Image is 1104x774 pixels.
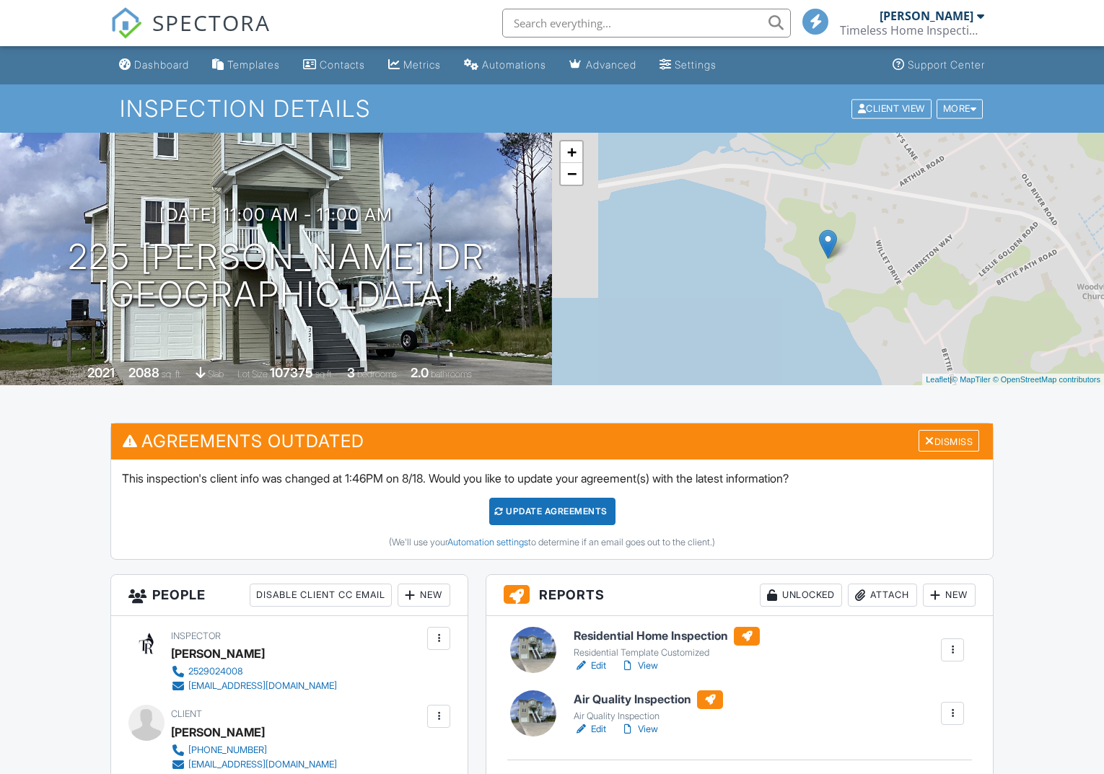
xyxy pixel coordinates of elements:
div: Attach [848,584,917,607]
a: Zoom in [561,141,582,163]
div: (We'll use your to determine if an email goes out to the client.) [122,537,982,548]
div: [PERSON_NAME] [171,643,265,664]
a: © OpenStreetMap contributors [993,375,1100,384]
h3: Agreements Outdated [111,423,993,459]
div: [PERSON_NAME] [171,721,265,743]
div: [PERSON_NAME] [880,9,973,23]
a: Leaflet [926,375,950,384]
a: Advanced [564,52,642,79]
div: Client View [851,99,932,118]
a: Automations (Basic) [458,52,552,79]
div: [EMAIL_ADDRESS][DOMAIN_NAME] [188,759,337,770]
h3: [DATE] 11:00 am - 11:00 am [159,205,393,224]
div: Automations [482,58,546,71]
a: Client View [850,102,935,113]
div: New [398,584,450,607]
div: [PHONE_NUMBER] [188,744,267,756]
a: Support Center [887,52,991,79]
div: Unlocked [760,584,842,607]
div: Residential Template Customized [574,647,760,659]
div: This inspection's client info was changed at 1:46PM on 8/18. Would you like to update your agreem... [111,459,993,559]
span: bedrooms [357,369,397,379]
a: SPECTORA [110,19,271,50]
a: Templates [206,52,286,79]
a: Edit [574,659,606,673]
a: View [621,722,658,736]
div: Settings [675,58,717,71]
a: [EMAIL_ADDRESS][DOMAIN_NAME] [171,757,337,772]
a: View [621,659,658,673]
img: The Best Home Inspection Software - Spectora [110,7,142,39]
span: sq.ft. [315,369,333,379]
a: Dashboard [113,52,195,79]
span: Built [69,369,85,379]
div: 2021 [87,365,115,380]
div: 107375 [270,365,313,380]
a: [EMAIL_ADDRESS][DOMAIN_NAME] [171,679,337,693]
div: 2088 [128,365,159,380]
span: sq. ft. [162,369,182,379]
div: 3 [347,365,355,380]
div: Timeless Home Inspections LLC [840,23,984,38]
span: Lot Size [237,369,268,379]
h1: Inspection Details [120,96,984,121]
div: Contacts [320,58,365,71]
div: Metrics [403,58,441,71]
a: Edit [574,722,606,736]
input: Search everything... [502,9,791,38]
a: Contacts [297,52,371,79]
h3: People [111,575,468,616]
a: 2529024008 [171,664,337,679]
a: © MapTiler [952,375,991,384]
div: Air Quality Inspection [574,711,723,722]
div: Dashboard [134,58,189,71]
span: Client [171,708,202,719]
h1: 225 [PERSON_NAME] Dr [GEOGRAPHIC_DATA] [68,238,485,315]
a: Air Quality Inspection Air Quality Inspection [574,690,723,722]
div: Templates [227,58,280,71]
div: Advanced [586,58,636,71]
a: Automation settings [447,537,528,547]
div: Update Agreements [489,498,615,525]
h6: Air Quality Inspection [574,690,723,709]
div: Support Center [908,58,985,71]
div: New [923,584,976,607]
h3: Reports [486,575,993,616]
div: | [922,374,1104,386]
span: SPECTORA [152,7,271,38]
a: Residential Home Inspection Residential Template Customized [574,627,760,659]
h6: Residential Home Inspection [574,627,760,646]
div: More [937,99,983,118]
div: Disable Client CC Email [250,584,392,607]
a: Metrics [382,52,447,79]
div: Dismiss [919,430,979,452]
a: Zoom out [561,163,582,185]
div: [EMAIL_ADDRESS][DOMAIN_NAME] [188,680,337,692]
span: slab [208,369,224,379]
span: bathrooms [431,369,472,379]
span: Inspector [171,630,221,641]
div: 2529024008 [188,666,243,677]
div: 2.0 [411,365,429,380]
a: Settings [654,52,722,79]
a: [PHONE_NUMBER] [171,743,337,757]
